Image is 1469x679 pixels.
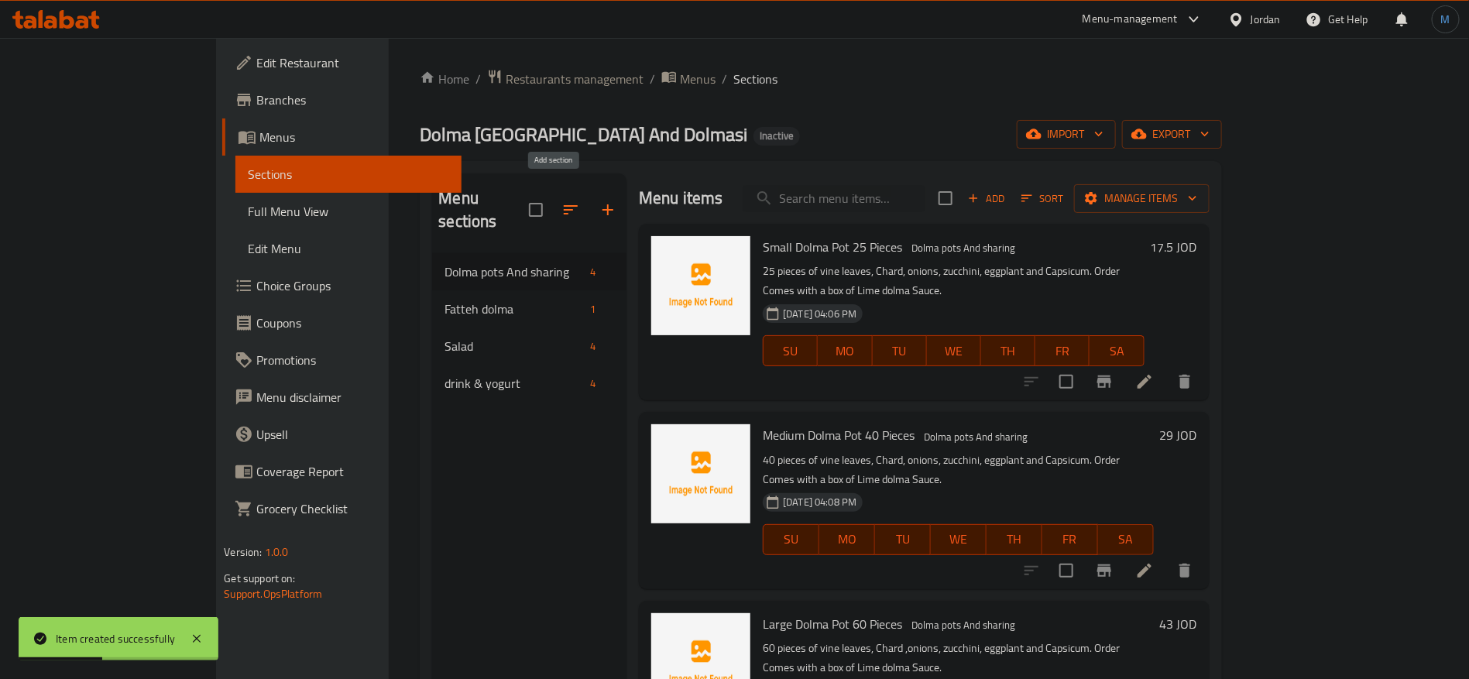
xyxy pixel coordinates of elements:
[770,340,812,362] span: SU
[432,365,626,402] div: drink & yogurt4
[722,70,727,88] li: /
[1160,424,1197,446] h6: 29 JOD
[584,337,602,355] div: items
[918,427,1034,446] div: Dolma pots And sharing
[651,236,750,335] img: Small Dolma Pot 25 Pieces
[256,425,449,444] span: Upsell
[1018,187,1068,211] button: Sort
[444,300,584,318] span: Fatteh dolma
[444,374,584,393] div: drink & yogurt
[929,182,962,214] span: Select section
[444,262,584,281] span: Dolma pots And sharing
[1083,10,1178,29] div: Menu-management
[235,156,462,193] a: Sections
[420,69,1221,89] nav: breadcrumb
[1050,365,1083,398] span: Select to update
[1160,613,1197,635] h6: 43 JOD
[875,524,931,555] button: TU
[879,340,921,362] span: TU
[256,53,449,72] span: Edit Restaurant
[432,253,626,290] div: Dolma pots And sharing4
[248,202,449,221] span: Full Menu View
[825,528,869,550] span: MO
[650,70,655,88] li: /
[824,340,866,362] span: MO
[1166,552,1203,589] button: delete
[733,70,777,88] span: Sections
[248,239,449,258] span: Edit Menu
[1251,11,1281,28] div: Jordan
[927,335,981,366] button: WE
[222,81,462,118] a: Branches
[584,300,602,318] div: items
[987,524,1042,555] button: TH
[1050,554,1083,587] span: Select to update
[763,335,818,366] button: SU
[918,428,1034,446] span: Dolma pots And sharing
[753,129,800,142] span: Inactive
[432,327,626,365] div: Salad4
[222,304,462,341] a: Coupons
[962,187,1011,211] span: Add item
[520,194,552,226] span: Select all sections
[1096,340,1138,362] span: SA
[987,340,1029,362] span: TH
[584,376,602,391] span: 4
[680,70,716,88] span: Menus
[552,191,589,228] span: Sort sections
[222,341,462,379] a: Promotions
[1441,11,1450,28] span: M
[222,267,462,304] a: Choice Groups
[256,351,449,369] span: Promotions
[777,495,863,509] span: [DATE] 04:08 PM
[56,630,175,647] div: Item created successfully
[1035,335,1090,366] button: FR
[444,337,584,355] div: Salad
[905,616,1021,635] div: Dolma pots And sharing
[881,528,925,550] span: TU
[763,524,819,555] button: SU
[222,453,462,490] a: Coverage Report
[1086,552,1123,589] button: Branch-specific-item
[224,584,322,604] a: Support.OpsPlatform
[1098,524,1154,555] button: SA
[981,335,1035,366] button: TH
[743,185,925,212] input: search
[819,524,875,555] button: MO
[420,117,747,152] span: Dolma [GEOGRAPHIC_DATA] And Dolmasi
[475,70,481,88] li: /
[818,335,872,366] button: MO
[224,568,295,588] span: Get support on:
[1074,184,1210,213] button: Manage items
[763,639,1153,677] p: 60 pieces of vine leaves, Chard ,onions, zucchini, eggplant and Capsicum. Order Comes with a box ...
[763,262,1144,300] p: 25 pieces of vine leaves, Chard, onions, zucchini, eggplant and Capsicum. Order Comes with a box ...
[222,44,462,81] a: Edit Restaurant
[1042,524,1098,555] button: FR
[1042,340,1083,362] span: FR
[235,230,462,267] a: Edit Menu
[256,462,449,481] span: Coverage Report
[777,307,863,321] span: [DATE] 04:06 PM
[931,524,987,555] button: WE
[222,416,462,453] a: Upsell
[1104,528,1148,550] span: SA
[235,193,462,230] a: Full Menu View
[937,528,980,550] span: WE
[962,187,1011,211] button: Add
[1011,187,1074,211] span: Sort items
[265,542,289,562] span: 1.0.0
[873,335,927,366] button: TU
[222,490,462,527] a: Grocery Checklist
[905,616,1021,634] span: Dolma pots And sharing
[1086,189,1197,208] span: Manage items
[487,69,644,89] a: Restaurants management
[584,262,602,281] div: items
[1135,561,1154,580] a: Edit menu item
[1021,190,1064,207] span: Sort
[506,70,644,88] span: Restaurants management
[763,424,915,447] span: Medium Dolma Pot 40 Pieces
[224,542,262,562] span: Version:
[1086,363,1123,400] button: Branch-specific-item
